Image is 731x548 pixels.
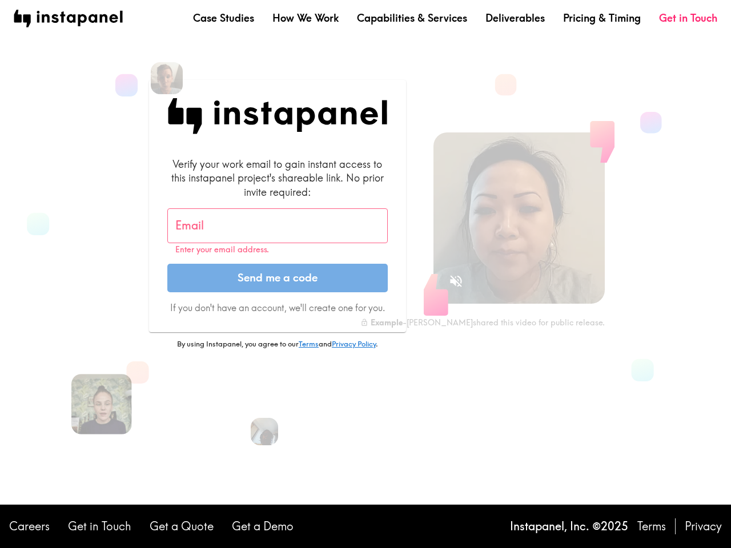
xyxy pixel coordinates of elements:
[272,11,339,25] a: How We Work
[167,301,388,314] p: If you don't have an account, we'll create one for you.
[685,518,722,534] a: Privacy
[149,339,406,349] p: By using Instapanel, you agree to our and .
[444,269,468,293] button: Sound is off
[232,518,294,534] a: Get a Demo
[637,518,666,534] a: Terms
[510,518,628,534] p: Instapanel, Inc. © 2025
[167,157,388,199] div: Verify your work email to gain instant access to this instapanel project's shareable link. No pri...
[71,374,132,434] img: Martina
[659,11,717,25] a: Get in Touch
[68,518,131,534] a: Get in Touch
[9,518,50,534] a: Careers
[167,264,388,292] button: Send me a code
[371,317,403,328] b: Example
[360,317,605,328] div: - [PERSON_NAME] shared this video for public release.
[193,11,254,25] a: Case Studies
[485,11,545,25] a: Deliverables
[175,245,380,255] p: Enter your email address.
[150,518,214,534] a: Get a Quote
[357,11,467,25] a: Capabilities & Services
[299,339,319,348] a: Terms
[332,339,376,348] a: Privacy Policy
[167,98,388,134] img: Instapanel
[14,10,123,27] img: instapanel
[563,11,641,25] a: Pricing & Timing
[251,418,278,445] img: Jacqueline
[151,62,183,94] img: Eric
